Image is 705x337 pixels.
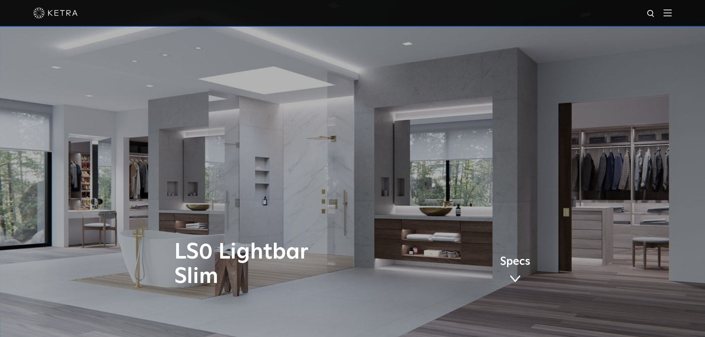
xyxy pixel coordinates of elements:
[647,9,656,18] img: search icon
[664,9,672,16] img: Hamburger%20Nav.svg
[174,240,383,289] h1: LS0 Lightbar Slim
[500,256,530,285] a: Specs
[500,256,530,267] span: Specs
[33,7,78,18] img: ketra-logo-2019-white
